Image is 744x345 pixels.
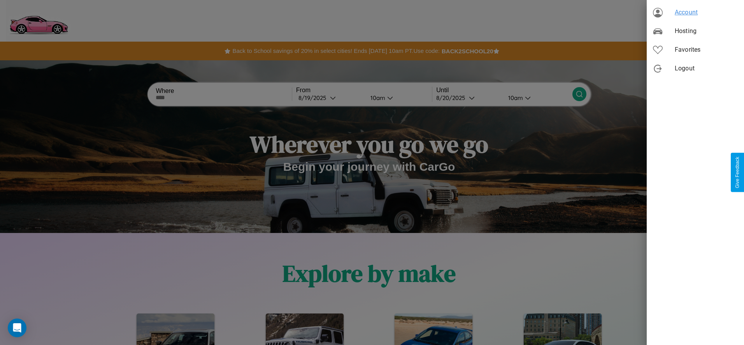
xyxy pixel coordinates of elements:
[735,157,740,188] div: Give Feedback
[647,59,744,78] div: Logout
[675,45,738,54] span: Favorites
[647,3,744,22] div: Account
[8,319,26,337] div: Open Intercom Messenger
[647,22,744,40] div: Hosting
[675,64,738,73] span: Logout
[675,26,738,36] span: Hosting
[647,40,744,59] div: Favorites
[675,8,738,17] span: Account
